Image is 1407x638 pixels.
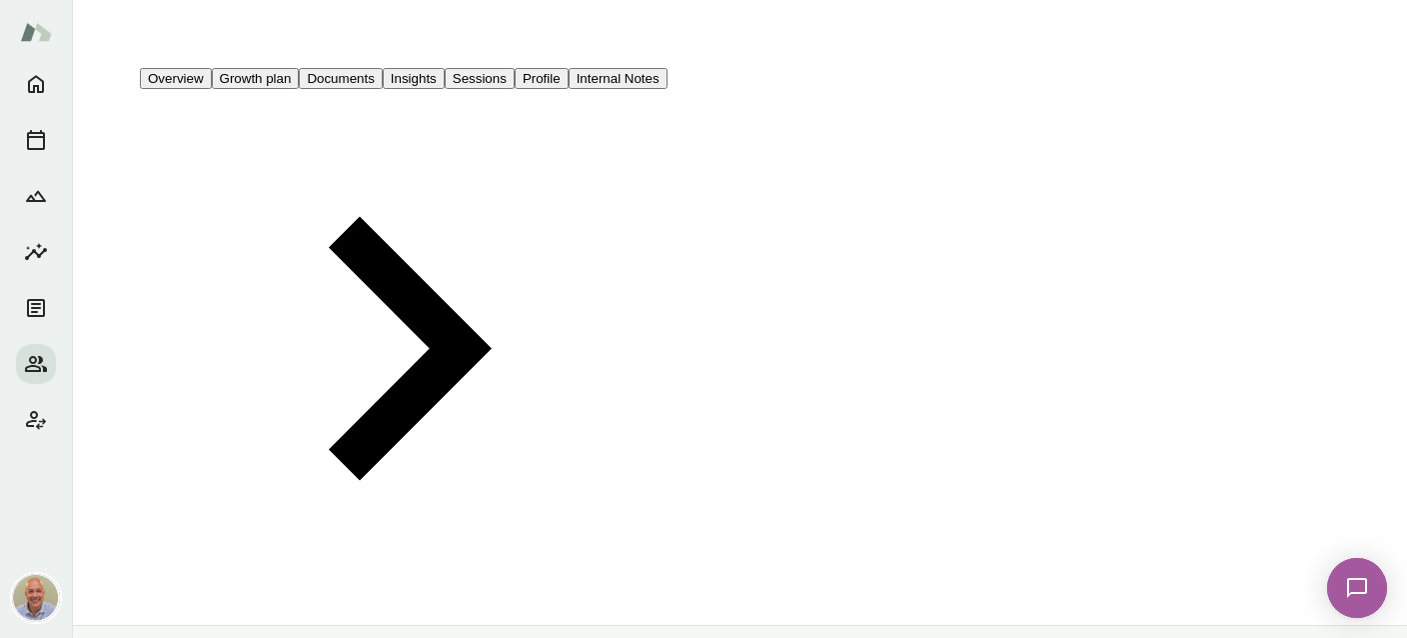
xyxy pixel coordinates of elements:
[16,176,56,216] button: Growth Plan
[16,64,56,104] button: Home
[299,68,382,89] button: Documents
[445,68,515,89] button: Sessions
[12,574,60,622] img: Marc Friedman
[140,68,212,89] button: Overview
[383,68,445,89] button: Insights
[212,68,300,89] button: Growth plan
[515,68,569,89] button: Profile
[16,232,56,272] button: Insights
[20,13,52,51] img: Mento
[569,68,668,89] button: Internal Notes
[16,288,56,328] button: Documents
[16,400,56,440] button: Client app
[16,120,56,160] button: Sessions
[16,344,56,384] button: Members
